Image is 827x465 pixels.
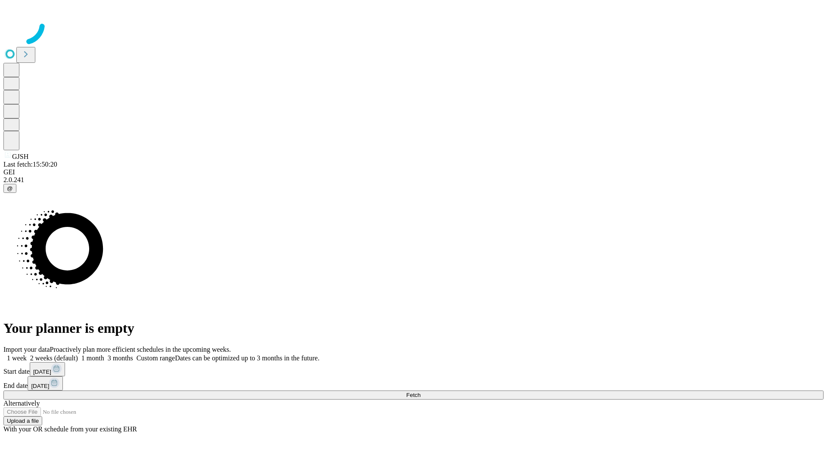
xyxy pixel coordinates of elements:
[7,354,27,362] span: 1 week
[3,416,42,425] button: Upload a file
[3,362,824,376] div: Start date
[30,362,65,376] button: [DATE]
[30,354,78,362] span: 2 weeks (default)
[3,161,57,168] span: Last fetch: 15:50:20
[33,369,51,375] span: [DATE]
[81,354,104,362] span: 1 month
[28,376,63,391] button: [DATE]
[7,185,13,192] span: @
[3,376,824,391] div: End date
[3,184,16,193] button: @
[137,354,175,362] span: Custom range
[3,168,824,176] div: GEI
[50,346,231,353] span: Proactively plan more efficient schedules in the upcoming weeks.
[3,176,824,184] div: 2.0.241
[3,400,40,407] span: Alternatively
[3,391,824,400] button: Fetch
[108,354,133,362] span: 3 months
[175,354,319,362] span: Dates can be optimized up to 3 months in the future.
[406,392,420,398] span: Fetch
[3,425,137,433] span: With your OR schedule from your existing EHR
[3,346,50,353] span: Import your data
[31,383,49,389] span: [DATE]
[12,153,28,160] span: GJSH
[3,320,824,336] h1: Your planner is empty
